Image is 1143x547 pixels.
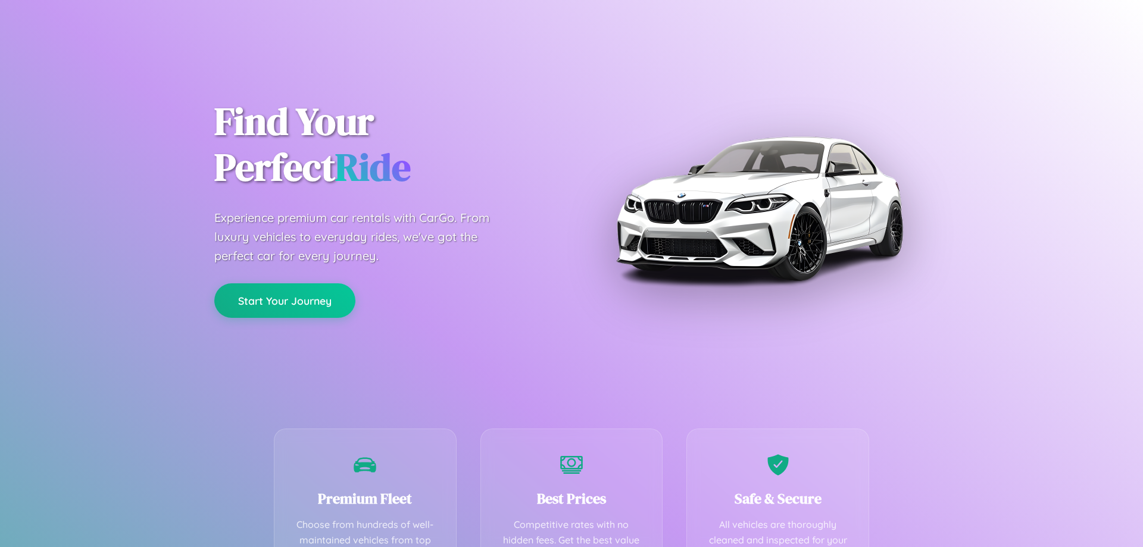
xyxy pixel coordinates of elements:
[499,489,645,508] h3: Best Prices
[214,208,512,265] p: Experience premium car rentals with CarGo. From luxury vehicles to everyday rides, we've got the ...
[292,489,438,508] h3: Premium Fleet
[214,99,554,190] h1: Find Your Perfect
[335,141,411,193] span: Ride
[214,283,355,318] button: Start Your Journey
[610,60,908,357] img: Premium BMW car rental vehicle
[705,489,851,508] h3: Safe & Secure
